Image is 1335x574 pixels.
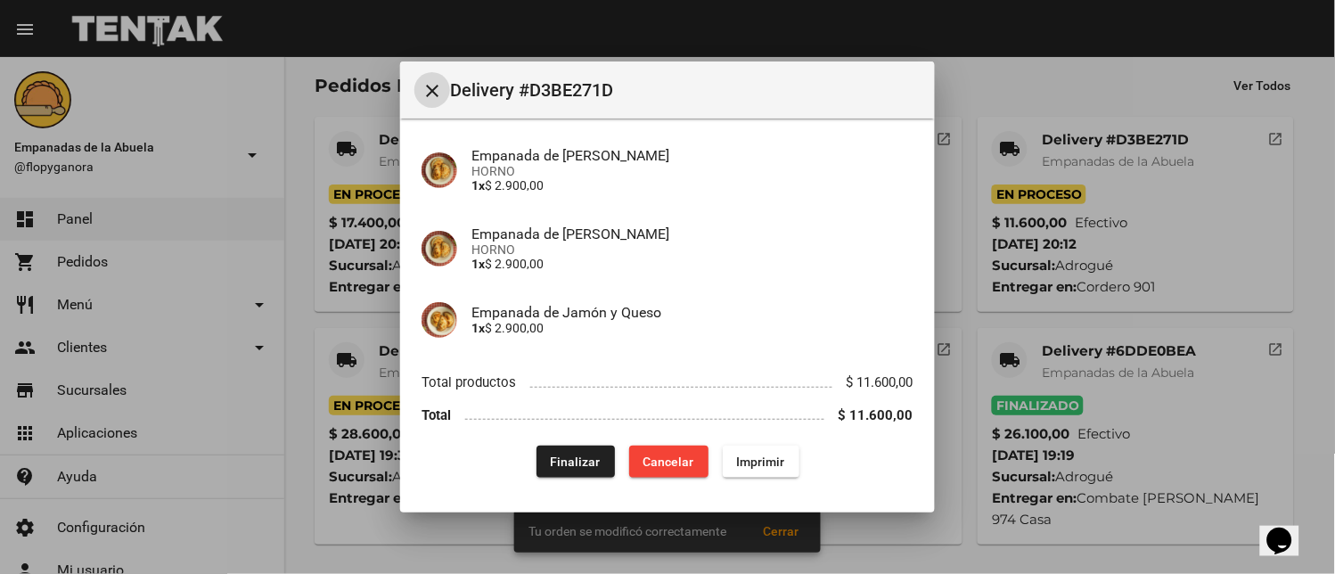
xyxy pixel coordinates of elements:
[422,152,457,188] img: f753fea7-0f09-41b3-9a9e-ddb84fc3b359.jpg
[450,76,921,104] span: Delivery #D3BE271D
[471,257,485,271] b: 1x
[551,455,601,469] span: Finalizar
[422,366,913,399] li: Total productos $ 11.600,00
[471,304,913,321] h4: Empanada de Jamón y Queso
[422,231,457,266] img: f753fea7-0f09-41b3-9a9e-ddb84fc3b359.jpg
[471,321,485,335] b: 1x
[471,321,913,335] p: $ 2.900,00
[629,446,708,478] button: Cancelar
[471,147,913,164] h4: Empanada de [PERSON_NAME]
[414,72,450,108] button: Cerrar
[643,455,694,469] span: Cancelar
[737,455,785,469] span: Imprimir
[536,446,615,478] button: Finalizar
[471,178,485,193] b: 1x
[471,242,913,257] span: HORNO
[471,164,913,178] span: HORNO
[422,398,913,431] li: Total $ 11.600,00
[422,302,457,338] img: 72c15bfb-ac41-4ae4-a4f2-82349035ab42.jpg
[422,80,443,102] mat-icon: Cerrar
[471,178,913,193] p: $ 2.900,00
[1260,503,1317,556] iframe: chat widget
[471,257,913,271] p: $ 2.900,00
[471,225,913,242] h4: Empanada de [PERSON_NAME]
[723,446,799,478] button: Imprimir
